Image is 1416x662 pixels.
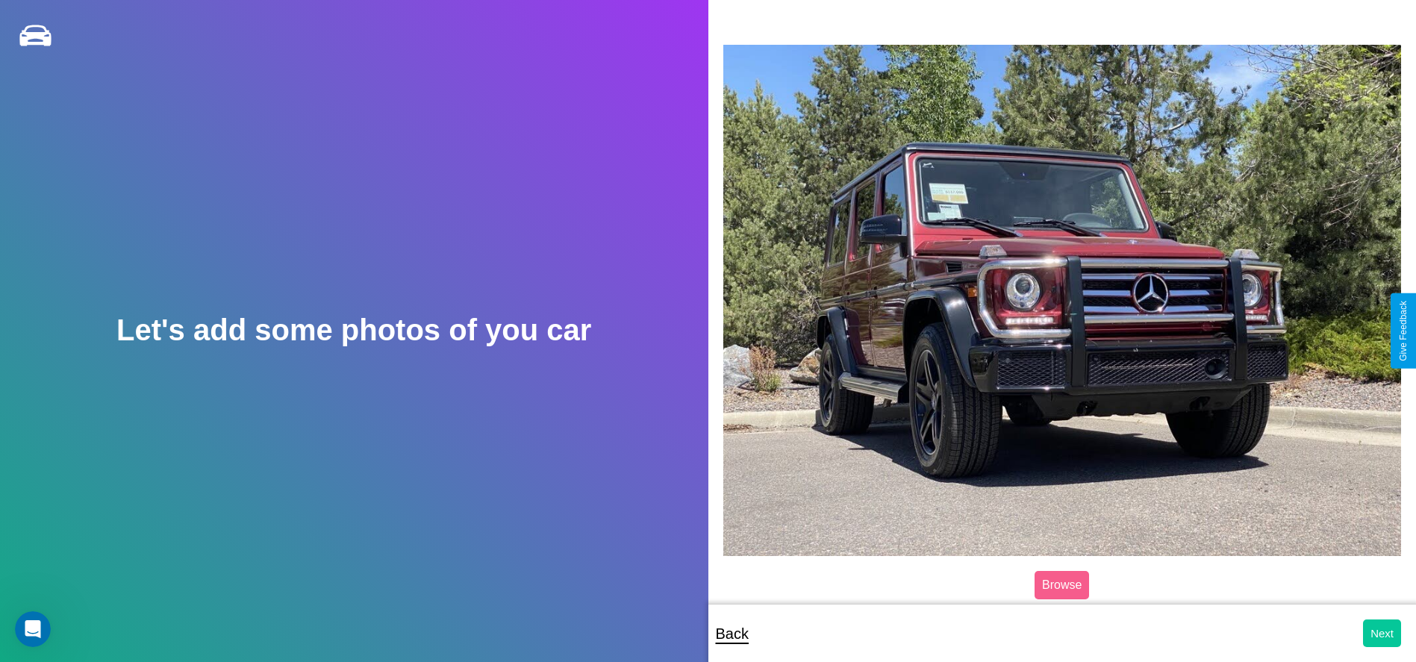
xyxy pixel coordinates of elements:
[716,620,749,647] p: Back
[1035,571,1089,599] label: Browse
[15,611,51,647] iframe: Intercom live chat
[723,45,1402,556] img: posted
[1363,619,1401,647] button: Next
[1398,301,1409,361] div: Give Feedback
[116,313,591,347] h2: Let's add some photos of you car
